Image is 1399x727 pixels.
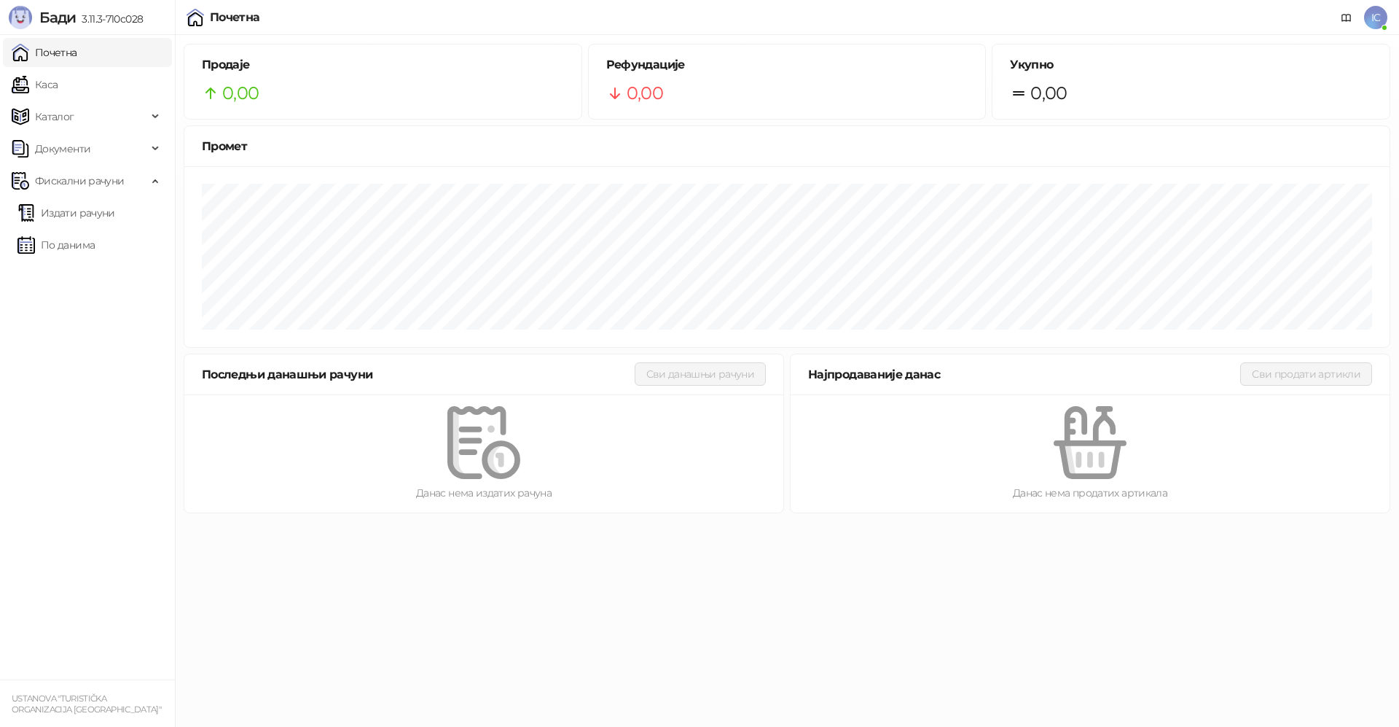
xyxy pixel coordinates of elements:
[12,38,77,67] a: Почетна
[627,79,663,107] span: 0,00
[1335,6,1358,29] a: Документација
[12,70,58,99] a: Каса
[35,102,74,131] span: Каталог
[208,485,760,501] div: Данас нема издатих рачуна
[17,230,95,260] a: По данима
[35,166,124,195] span: Фискални рачуни
[202,137,1372,155] div: Промет
[1240,362,1372,386] button: Сви продати артикли
[17,198,115,228] a: Издати рачуни
[814,485,1366,501] div: Данас нема продатих артикала
[1010,56,1372,74] h5: Укупно
[1030,79,1067,107] span: 0,00
[76,12,143,26] span: 3.11.3-710c028
[12,693,161,715] small: USTANOVA "TURISTIČKA ORGANIZACIJA [GEOGRAPHIC_DATA]"
[9,6,32,29] img: Logo
[39,9,76,26] span: Бади
[210,12,260,23] div: Почетна
[808,365,1240,384] div: Најпродаваније данас
[202,56,564,74] h5: Продаје
[606,56,968,74] h5: Рефундације
[222,79,259,107] span: 0,00
[1364,6,1387,29] span: IC
[202,365,635,384] div: Последњи данашњи рачуни
[35,134,90,163] span: Документи
[635,362,766,386] button: Сви данашњи рачуни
